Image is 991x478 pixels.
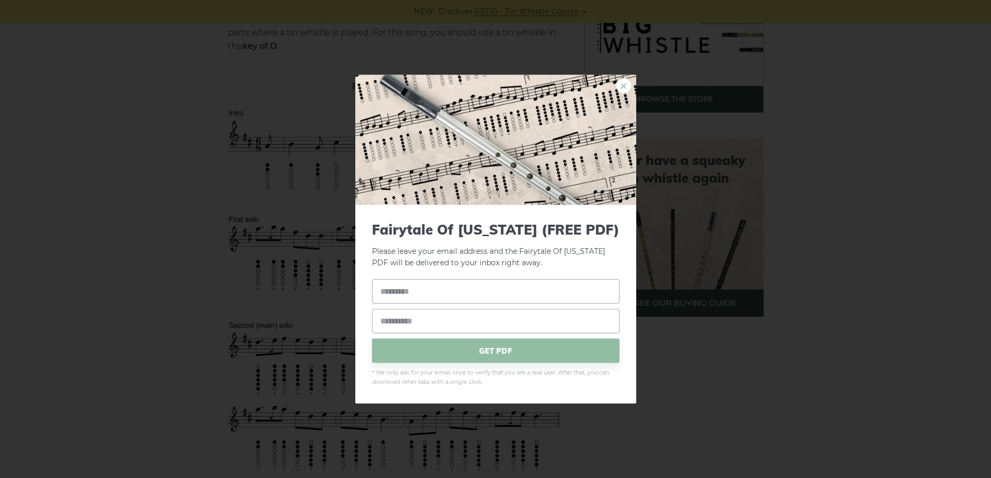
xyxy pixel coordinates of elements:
span: * We only ask for your email once to verify that you are a real user. After that, you can downloa... [372,368,620,387]
img: Tin Whistle Tab Preview [355,74,636,204]
span: GET PDF [372,339,620,363]
span: Fairytale Of [US_STATE] (FREE PDF) [372,221,620,237]
p: Please leave your email address and the Fairytale Of [US_STATE] PDF will be delivered to your inb... [372,221,620,269]
a: × [616,77,632,93]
